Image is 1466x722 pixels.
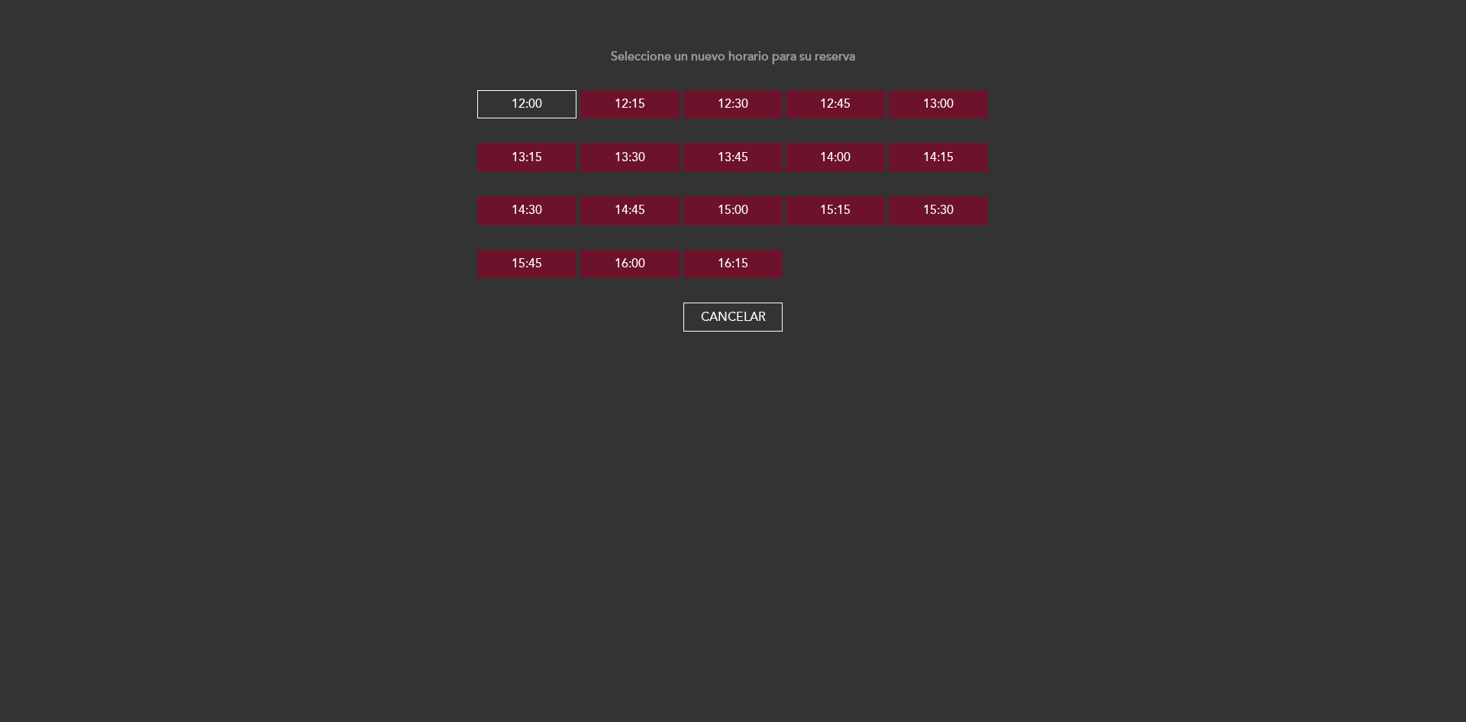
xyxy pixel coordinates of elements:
[786,196,885,225] button: 15:15
[889,143,988,172] button: 14:15
[580,143,680,172] button: 13:30
[580,90,680,119] button: 12:15
[683,90,783,119] button: 12:30
[477,250,576,279] button: 15:45
[477,196,576,225] button: 14:30
[683,303,783,332] button: Cancelar
[889,90,988,119] button: 13:00
[786,90,885,119] button: 12:45
[786,143,885,172] button: 14:00
[477,90,576,119] button: 12:00
[683,250,783,279] button: 16:15
[580,250,680,279] button: 16:00
[580,196,680,225] button: 14:45
[683,196,783,225] button: 15:00
[683,143,783,172] button: 13:45
[889,196,988,225] button: 15:30
[477,143,576,172] button: 13:15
